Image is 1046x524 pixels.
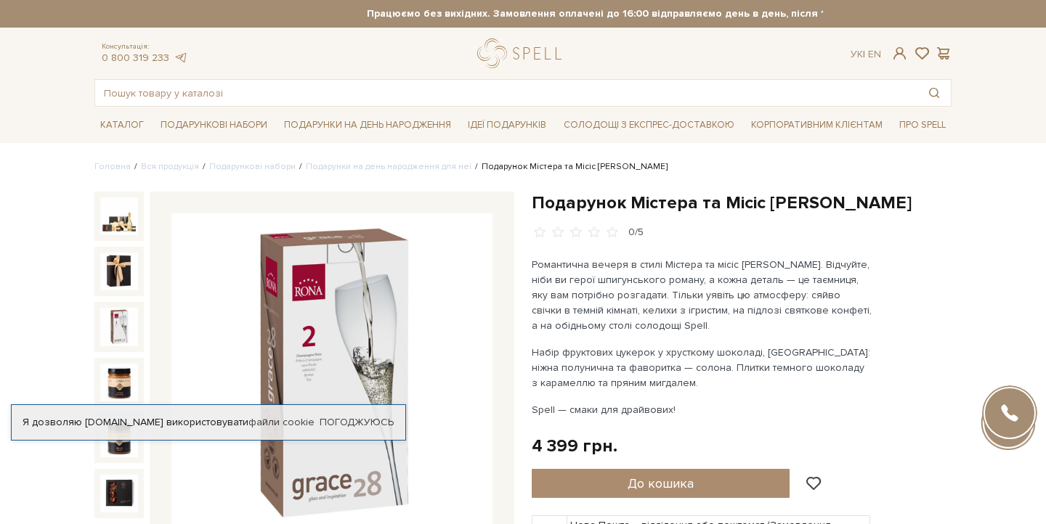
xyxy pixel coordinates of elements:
a: Погоджуюсь [320,416,394,429]
h1: Подарунок Містера та Місіс [PERSON_NAME] [532,192,952,214]
a: Подарунки на день народження для неї [306,161,471,172]
a: Вся продукція [141,161,199,172]
span: Каталог [94,114,150,136]
a: telegram [173,52,187,64]
button: Пошук товару у каталозі [917,80,951,106]
a: Головна [94,161,131,172]
button: До кошика [532,469,790,498]
input: Пошук товару у каталозі [95,80,917,106]
span: Подарункові набори [155,114,273,136]
a: Корпоративним клієнтам [745,112,888,137]
span: Про Spell [893,114,952,136]
div: 0/5 [628,226,644,240]
a: Подарункові набори [209,161,296,172]
p: Набір фруктових цукерок у хрусткому шоколаді, [GEOGRAPHIC_DATA]: ніжна полунична та фаворитка — с... [532,345,872,390]
span: Консультація: [102,42,187,52]
div: 4 399 грн. [532,435,617,457]
img: Подарунок Містера та Місіс Сміт [100,197,138,235]
img: Подарунок Містера та Місіс Сміт [100,308,138,345]
div: Ук [851,48,881,61]
a: файли cookie [248,416,315,428]
a: logo [477,38,568,68]
a: 0 800 319 233 [102,52,169,64]
p: Spell — смаки для драйвових! [532,402,872,417]
li: Подарунок Містера та Місіс [PERSON_NAME] [471,160,668,173]
span: Ідеї подарунків [462,114,552,136]
img: Подарунок Містера та Місіс Сміт [100,364,138,401]
span: | [863,48,865,60]
div: Я дозволяю [DOMAIN_NAME] використовувати [12,416,405,429]
a: En [868,48,881,60]
p: Романтична вечеря в стилі Містера та місіс [PERSON_NAME]. Відчуйте, ніби ви герої шпигунського ро... [532,257,872,333]
span: До кошика [628,475,694,491]
span: Подарунки на День народження [278,114,457,136]
img: Подарунок Містера та Місіс Сміт [100,253,138,290]
a: Солодощі з експрес-доставкою [558,112,740,137]
img: Подарунок Містера та Місіс Сміт [100,475,138,512]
